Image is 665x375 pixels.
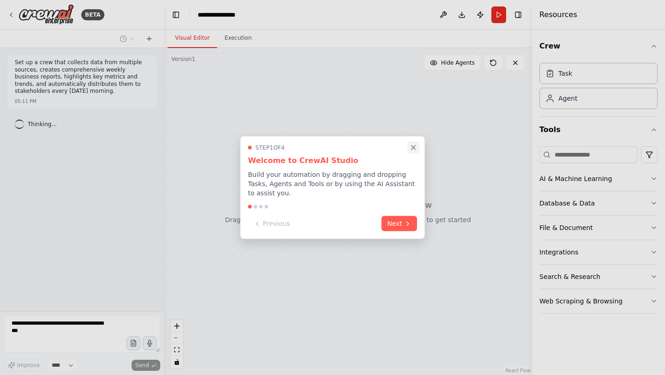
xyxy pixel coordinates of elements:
button: Close walkthrough [407,141,419,153]
button: Previous [248,216,296,231]
button: Hide left sidebar [169,8,182,21]
p: Build your automation by dragging and dropping Tasks, Agents and Tools or by using the AI Assista... [248,170,417,198]
span: Step 1 of 4 [255,144,285,151]
h3: Welcome to CrewAI Studio [248,155,417,166]
button: Next [381,216,417,231]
